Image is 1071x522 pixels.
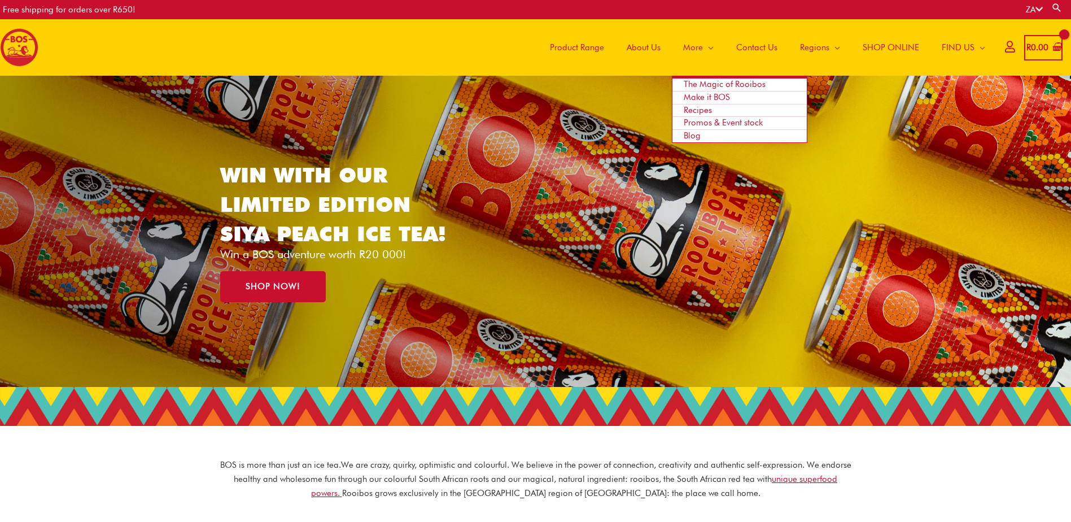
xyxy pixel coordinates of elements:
p: BOS is more than just an ice tea. We are crazy, quirky, optimistic and colourful. We believe in t... [220,458,852,500]
a: View Shopping Cart, empty [1024,35,1063,60]
span: About Us [627,31,661,64]
a: Regions [789,19,851,76]
span: Contact Us [736,31,777,64]
span: Blog [684,130,701,141]
span: The Magic of Rooibos [684,79,766,89]
a: About Us [615,19,672,76]
a: unique superfood powers. [311,474,838,498]
a: More [672,19,725,76]
span: FIND US [942,31,974,64]
bdi: 0.00 [1026,42,1048,53]
a: Make it BOS [672,92,807,105]
span: R [1026,42,1031,53]
a: Blog [672,130,807,142]
nav: Site Navigation [530,19,996,76]
a: The Magic of Rooibos [672,79,807,92]
span: SHOP ONLINE [863,31,919,64]
span: SHOP NOW! [246,282,300,291]
p: Win a BOS adventure worth R20 000! [220,249,464,260]
span: Product Range [550,31,604,64]
a: Recipes [672,105,807,118]
a: Promos & Event stock [672,117,807,130]
span: More [683,31,703,64]
span: Promos & Event stock [684,118,763,128]
span: Make it BOS [684,92,730,102]
a: Product Range [539,19,615,76]
span: Recipes [684,105,712,115]
a: Search button [1051,2,1063,13]
span: Regions [800,31,829,64]
a: WIN WITH OUR LIMITED EDITION SIYA PEACH ICE TEA! [220,162,446,246]
a: Contact Us [725,19,789,76]
a: ZA [1026,5,1043,15]
a: SHOP ONLINE [851,19,930,76]
a: SHOP NOW! [220,271,326,302]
